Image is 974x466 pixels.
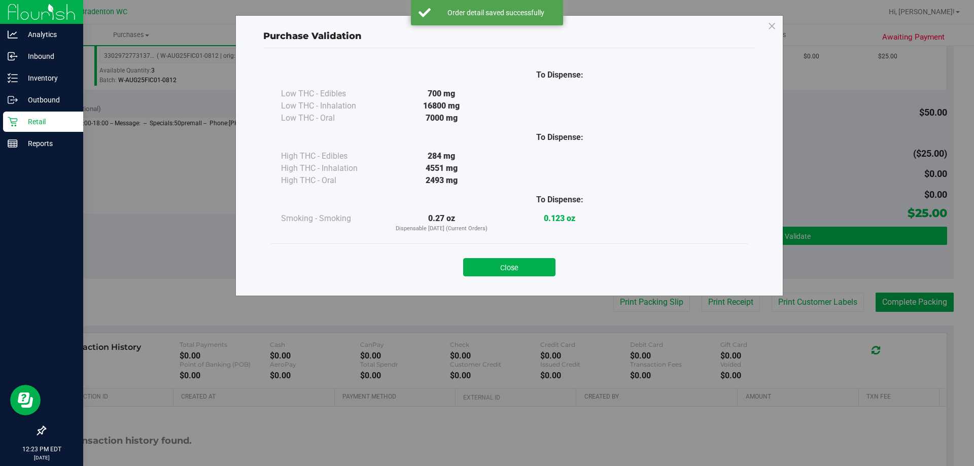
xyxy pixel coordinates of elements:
div: High THC - Oral [281,174,382,187]
inline-svg: Retail [8,117,18,127]
div: 16800 mg [382,100,501,112]
div: 700 mg [382,88,501,100]
div: To Dispense: [501,194,619,206]
span: Purchase Validation [263,30,362,42]
div: To Dispense: [501,131,619,144]
div: 0.27 oz [382,212,501,233]
inline-svg: Inbound [8,51,18,61]
iframe: Resource center [10,385,41,415]
p: Reports [18,137,79,150]
p: Inventory [18,72,79,84]
inline-svg: Inventory [8,73,18,83]
p: Dispensable [DATE] (Current Orders) [382,225,501,233]
inline-svg: Analytics [8,29,18,40]
div: Order detail saved successfully [436,8,555,18]
inline-svg: Reports [8,138,18,149]
strong: 0.123 oz [544,213,575,223]
div: High THC - Inhalation [281,162,382,174]
div: 2493 mg [382,174,501,187]
div: High THC - Edibles [281,150,382,162]
div: Low THC - Oral [281,112,382,124]
p: 12:23 PM EDT [5,445,79,454]
div: 284 mg [382,150,501,162]
p: Analytics [18,28,79,41]
div: 4551 mg [382,162,501,174]
p: Outbound [18,94,79,106]
div: Low THC - Edibles [281,88,382,100]
div: Smoking - Smoking [281,212,382,225]
div: To Dispense: [501,69,619,81]
div: Low THC - Inhalation [281,100,382,112]
div: 7000 mg [382,112,501,124]
inline-svg: Outbound [8,95,18,105]
p: Retail [18,116,79,128]
button: Close [463,258,555,276]
p: [DATE] [5,454,79,461]
p: Inbound [18,50,79,62]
